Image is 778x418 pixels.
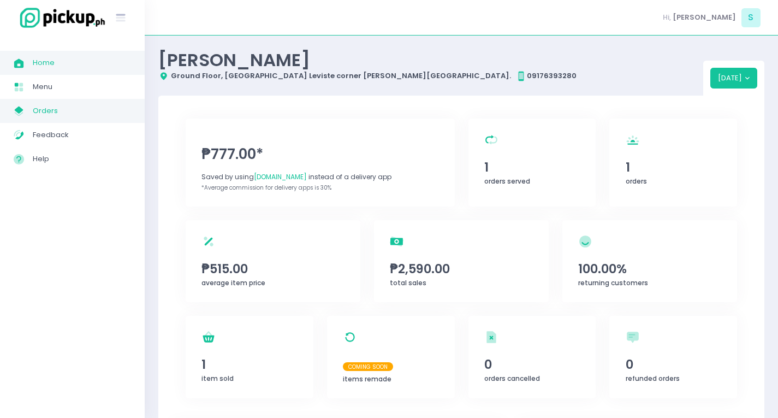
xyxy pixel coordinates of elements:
button: [DATE] [710,68,758,89]
span: Help [33,152,131,166]
span: Coming Soon [343,362,393,371]
span: items remade [343,374,391,384]
span: orders cancelled [484,374,540,383]
a: ₱515.00average item price [186,220,360,302]
span: 1 [484,158,580,176]
span: ₱515.00 [201,260,345,278]
a: 1orders [609,119,737,207]
div: Saved by using instead of a delivery app [201,172,438,182]
span: 0 [626,355,721,374]
span: 100.00% [578,260,721,278]
span: refunded orders [626,374,680,383]
span: orders served [484,176,530,186]
div: Ground Floor, [GEOGRAPHIC_DATA] Leviste corner [PERSON_NAME][GEOGRAPHIC_DATA]. 09176393280 [158,70,703,81]
span: orders [626,176,647,186]
span: S [741,8,761,27]
a: 0orders cancelled [468,316,596,398]
span: *Average commission for delivery apps is 30% [201,184,331,192]
span: Orders [33,104,131,118]
span: Hi, [663,12,671,23]
span: ₱2,590.00 [390,260,533,278]
span: Home [33,56,131,70]
span: 0 [484,355,580,374]
a: 0refunded orders [609,316,737,398]
a: ₱2,590.00total sales [374,220,549,302]
span: ₱777.00* [201,144,438,165]
div: [PERSON_NAME] [158,49,703,70]
span: [PERSON_NAME] [673,12,736,23]
span: average item price [201,278,265,287]
span: Feedback [33,128,131,142]
span: Menu [33,80,131,94]
span: total sales [390,278,426,287]
span: 1 [626,158,721,176]
span: returning customers [578,278,648,287]
img: logo [14,6,106,30]
span: item sold [201,374,234,383]
a: 1orders served [468,119,596,207]
a: 100.00%returning customers [562,220,737,302]
span: 1 [201,355,297,374]
span: [DOMAIN_NAME] [254,172,307,181]
a: 1item sold [186,316,313,398]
